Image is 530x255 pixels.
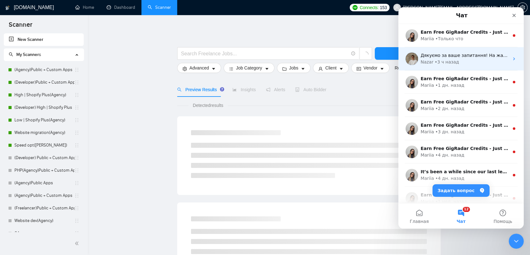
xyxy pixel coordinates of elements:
li: Speed opt(Alexey) [4,139,84,152]
li: (Developer) High | Shopify Plus [4,101,84,114]
a: searchScanner [148,5,171,10]
li: Website dev(Agency) [4,214,84,227]
span: user [395,5,399,10]
div: Mariia [22,168,36,175]
a: dashboardDashboard [107,5,135,10]
span: holder [74,105,79,110]
span: My Scanners [16,52,41,57]
span: holder [74,130,79,135]
a: Speed opt([PERSON_NAME]) [14,139,74,152]
span: holder [74,180,79,186]
span: Vendor [363,64,377,71]
a: (Agency)Public Apps [14,177,74,189]
span: notification [266,87,270,92]
span: double-left [75,240,81,247]
span: Job Category [236,64,262,71]
a: Website migration(Agency) [14,126,74,139]
img: Profile image for Mariia [7,92,20,104]
span: area-chart [232,87,237,92]
span: idcard [357,66,361,71]
span: loading [363,52,368,57]
span: user [318,66,323,71]
a: (Agency)Public + Custom Apps [14,189,74,202]
input: Search Freelance Jobs... [181,50,348,58]
a: PHP(Agency)Public + Custom Apps [14,164,74,177]
span: holder [74,118,79,123]
span: bars [229,66,233,71]
span: Client [325,64,337,71]
span: holder [74,193,79,198]
span: holder [74,80,79,85]
span: caret-down [339,66,343,71]
img: Profile image for Mariia [7,138,20,151]
span: search [177,87,182,92]
span: Advanced [189,64,209,71]
li: QA [4,227,84,240]
span: holder [74,218,79,223]
div: • 2 дн. назад [37,98,66,105]
div: • 4 дн. назад [37,168,66,175]
a: (Freelancer)Public + Custom Apps [14,202,74,214]
div: Mariia [22,121,36,128]
img: Profile image for Mariia [7,185,20,197]
span: caret-down [380,66,384,71]
button: Задать вопрос [34,177,91,190]
span: holder [74,67,79,72]
li: PHP(Agency)Public + Custom Apps [4,164,84,177]
span: Preview Results [177,87,222,92]
li: Low | Shopify Plus(Agency) [4,114,84,126]
img: Profile image for Mariia [7,115,20,128]
li: (Agency)Public + Custom Apps [4,189,84,202]
span: Connects: [360,4,379,11]
div: • 1 нед. назад [37,191,69,198]
span: info-circle [351,52,355,56]
span: Alerts [266,87,285,92]
a: setting [517,5,527,10]
button: barsJob Categorycaret-down [224,63,274,73]
img: Profile image for Mariia [7,162,20,174]
li: New Scanner [4,33,84,46]
li: (Agency)Public Apps [4,177,84,189]
button: settingAdvancedcaret-down [177,63,221,73]
li: (Agency)Public + Custom Apps [4,64,84,76]
li: (Developer)Public + Custom Apps [4,76,84,89]
span: caret-down [265,66,269,71]
a: (Developer) High | Shopify Plus [14,101,74,114]
span: caret-down [211,66,216,71]
a: Low | Shopify Plus(Agency) [14,114,74,126]
span: holder [74,168,79,173]
span: setting [183,66,187,71]
span: holder [74,143,79,148]
div: Nazar [22,52,35,58]
a: homeHome [75,5,94,10]
button: userClientcaret-down [313,63,349,73]
img: Profile image for Mariia [7,69,20,81]
div: Mariia [22,145,36,151]
a: New Scanner [9,33,79,46]
span: holder [74,155,79,160]
li: (Freelancer)Public + Custom Apps [4,202,84,214]
span: Insights [232,87,256,92]
a: (Agency)Public + Custom Apps [14,64,74,76]
span: 153 [380,4,387,11]
div: • 3 ч назад [36,52,61,58]
div: • 4 дн. назад [37,145,66,151]
button: Save [375,47,438,60]
iframe: Intercom live chat [398,7,524,229]
span: holder [74,92,79,97]
button: setting [517,3,527,13]
span: My Scanners [9,52,41,57]
a: High | Shopify Plus(Agency) [14,89,74,101]
span: holder [74,206,79,211]
span: Чат [58,212,67,216]
a: Reset All [395,64,412,71]
div: Mariia [22,98,36,105]
span: holder [74,231,79,236]
button: Помощь [84,196,125,221]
